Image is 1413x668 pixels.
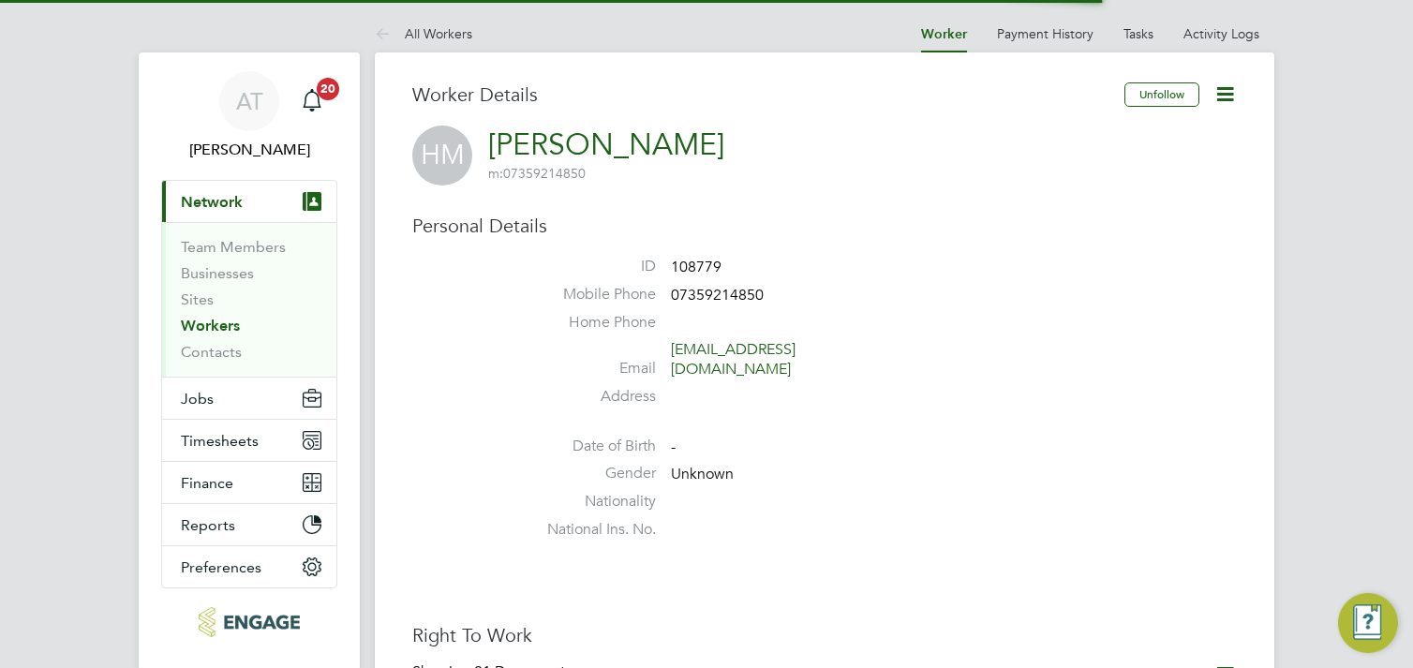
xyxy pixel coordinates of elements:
[181,290,214,308] a: Sites
[412,214,1237,238] h3: Personal Details
[525,359,656,379] label: Email
[525,520,656,540] label: National Ins. No.
[181,317,240,334] a: Workers
[488,165,586,182] span: 07359214850
[161,71,337,161] a: AT[PERSON_NAME]
[161,607,337,637] a: Go to home page
[181,390,214,408] span: Jobs
[412,82,1124,107] h3: Worker Details
[181,474,233,492] span: Finance
[375,25,472,42] a: All Workers
[162,462,336,503] button: Finance
[199,607,299,637] img: konnectrecruit-logo-retina.png
[921,26,967,42] a: Worker
[162,378,336,419] button: Jobs
[671,258,721,276] span: 108779
[525,257,656,276] label: ID
[181,193,243,211] span: Network
[671,340,796,379] a: [EMAIL_ADDRESS][DOMAIN_NAME]
[525,387,656,407] label: Address
[162,420,336,461] button: Timesheets
[525,285,656,304] label: Mobile Phone
[671,286,764,304] span: 07359214850
[412,623,1237,647] h3: Right To Work
[997,25,1093,42] a: Payment History
[181,432,259,450] span: Timesheets
[412,126,472,186] span: HM
[1338,593,1398,653] button: Engage Resource Center
[181,238,286,256] a: Team Members
[162,181,336,222] button: Network
[671,466,734,484] span: Unknown
[317,78,339,100] span: 20
[236,89,263,113] span: AT
[1124,82,1199,107] button: Unfollow
[525,492,656,512] label: Nationality
[162,222,336,377] div: Network
[181,558,261,576] span: Preferences
[671,438,676,456] span: -
[1183,25,1259,42] a: Activity Logs
[162,504,336,545] button: Reports
[1123,25,1153,42] a: Tasks
[162,546,336,587] button: Preferences
[293,71,331,131] a: 20
[525,464,656,483] label: Gender
[488,126,724,163] a: [PERSON_NAME]
[181,516,235,534] span: Reports
[161,139,337,161] span: Amelia Taylor
[181,343,242,361] a: Contacts
[525,437,656,456] label: Date of Birth
[181,264,254,282] a: Businesses
[488,165,503,182] span: m:
[525,313,656,333] label: Home Phone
